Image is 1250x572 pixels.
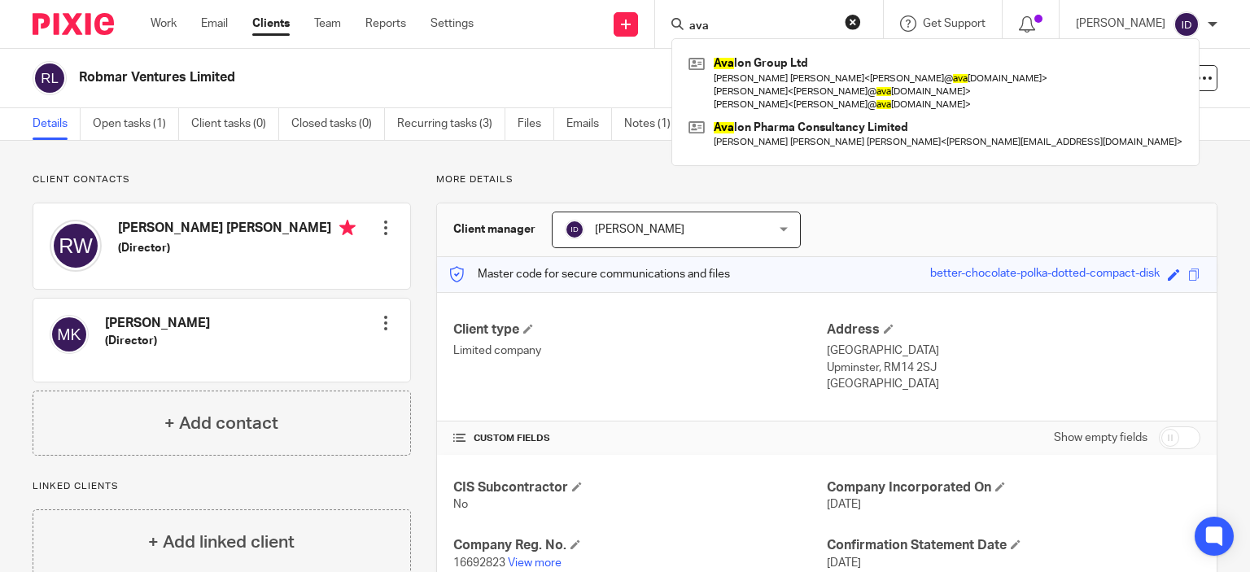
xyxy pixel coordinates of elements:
[453,557,505,569] span: 16692823
[827,360,1200,376] p: Upminster, RM14 2SJ
[118,220,356,240] h4: [PERSON_NAME] [PERSON_NAME]
[923,18,986,29] span: Get Support
[314,15,341,32] a: Team
[105,333,210,349] h5: (Director)
[453,479,827,496] h4: CIS Subcontractor
[566,108,612,140] a: Emails
[252,15,290,32] a: Clients
[33,108,81,140] a: Details
[518,108,554,140] a: Files
[453,221,535,238] h3: Client manager
[164,411,278,436] h4: + Add contact
[930,265,1160,284] div: better-chocolate-polka-dotted-compact-disk
[453,321,827,338] h4: Client type
[79,69,840,86] h2: Robmar Ventures Limited
[449,266,730,282] p: Master code for secure communications and files
[33,480,411,493] p: Linked clients
[508,557,562,569] a: View more
[453,343,827,359] p: Limited company
[33,13,114,35] img: Pixie
[1054,430,1147,446] label: Show empty fields
[827,537,1200,554] h4: Confirmation Statement Date
[339,220,356,236] i: Primary
[148,530,295,555] h4: + Add linked client
[105,315,210,332] h4: [PERSON_NAME]
[33,61,67,95] img: svg%3E
[1076,15,1165,32] p: [PERSON_NAME]
[565,220,584,239] img: svg%3E
[291,108,385,140] a: Closed tasks (0)
[50,220,102,272] img: svg%3E
[436,173,1217,186] p: More details
[151,15,177,32] a: Work
[827,557,861,569] span: [DATE]
[453,432,827,445] h4: CUSTOM FIELDS
[688,20,834,34] input: Search
[201,15,228,32] a: Email
[431,15,474,32] a: Settings
[50,315,89,354] img: svg%3E
[33,173,411,186] p: Client contacts
[595,224,684,235] span: [PERSON_NAME]
[845,14,861,30] button: Clear
[827,479,1200,496] h4: Company Incorporated On
[93,108,179,140] a: Open tasks (1)
[397,108,505,140] a: Recurring tasks (3)
[453,499,468,510] span: No
[118,240,356,256] h5: (Director)
[365,15,406,32] a: Reports
[827,376,1200,392] p: [GEOGRAPHIC_DATA]
[453,537,827,554] h4: Company Reg. No.
[827,499,861,510] span: [DATE]
[191,108,279,140] a: Client tasks (0)
[827,321,1200,338] h4: Address
[624,108,684,140] a: Notes (1)
[827,343,1200,359] p: [GEOGRAPHIC_DATA]
[1174,11,1200,37] img: svg%3E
